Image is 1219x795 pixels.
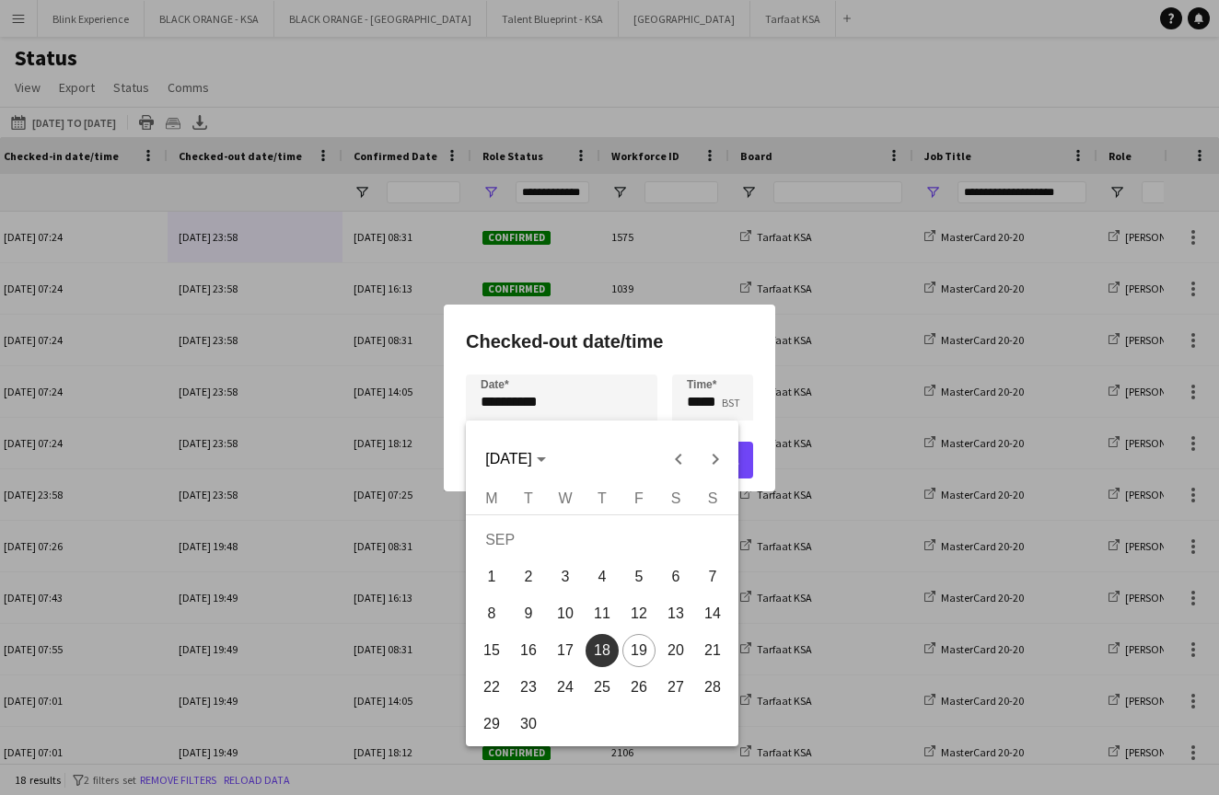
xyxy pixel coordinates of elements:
span: 7 [696,560,729,593]
span: 15 [475,634,508,667]
button: 24-09-2025 [547,669,584,706]
button: 13-09-2025 [657,595,694,632]
span: 26 [622,671,656,704]
button: 25-09-2025 [584,669,621,706]
button: 23-09-2025 [510,669,547,706]
span: M [485,490,497,506]
span: [DATE] [485,451,531,467]
button: Choose month and year [478,443,552,476]
span: 21 [696,634,729,667]
span: 6 [659,560,692,593]
span: 28 [696,671,729,704]
span: 29 [475,708,508,741]
span: 5 [622,560,656,593]
span: 2 [512,560,545,593]
button: 27-09-2025 [657,669,694,706]
button: 05-09-2025 [621,559,657,595]
button: 03-09-2025 [547,559,584,595]
span: 1 [475,560,508,593]
button: 02-09-2025 [510,559,547,595]
button: 09-09-2025 [510,595,547,632]
span: 8 [475,597,508,630]
span: T [524,490,533,506]
span: 12 [622,597,656,630]
button: 19-09-2025 [621,632,657,669]
span: 17 [549,634,582,667]
td: SEP [473,522,731,559]
button: Previous month [660,441,697,478]
span: 24 [549,671,582,704]
button: Next month [697,441,734,478]
span: 4 [586,560,619,593]
span: 30 [512,708,545,741]
button: 29-09-2025 [473,706,510,743]
button: 26-09-2025 [621,669,657,706]
span: 11 [586,597,619,630]
button: 12-09-2025 [621,595,657,632]
button: 30-09-2025 [510,706,547,743]
button: 10-09-2025 [547,595,584,632]
span: T [598,490,607,506]
span: 16 [512,634,545,667]
span: 9 [512,597,545,630]
span: 10 [549,597,582,630]
button: 15-09-2025 [473,632,510,669]
button: 18-09-2025 [584,632,621,669]
span: 19 [622,634,656,667]
button: 20-09-2025 [657,632,694,669]
span: S [671,490,681,506]
span: 20 [659,634,692,667]
button: 04-09-2025 [584,559,621,595]
span: 25 [586,671,619,704]
span: W [558,490,572,506]
span: 22 [475,671,508,704]
button: 14-09-2025 [694,595,731,632]
button: 17-09-2025 [547,632,584,669]
span: 13 [659,597,692,630]
button: 11-09-2025 [584,595,621,632]
button: 21-09-2025 [694,632,731,669]
span: 3 [549,560,582,593]
button: 07-09-2025 [694,559,731,595]
button: 08-09-2025 [473,595,510,632]
span: F [634,490,644,506]
span: 27 [659,671,692,704]
button: 01-09-2025 [473,559,510,595]
span: S [708,490,718,506]
span: 14 [696,597,729,630]
button: 28-09-2025 [694,669,731,706]
button: 16-09-2025 [510,632,547,669]
button: 22-09-2025 [473,669,510,706]
span: 23 [512,671,545,704]
span: 18 [586,634,619,667]
button: 06-09-2025 [657,559,694,595]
